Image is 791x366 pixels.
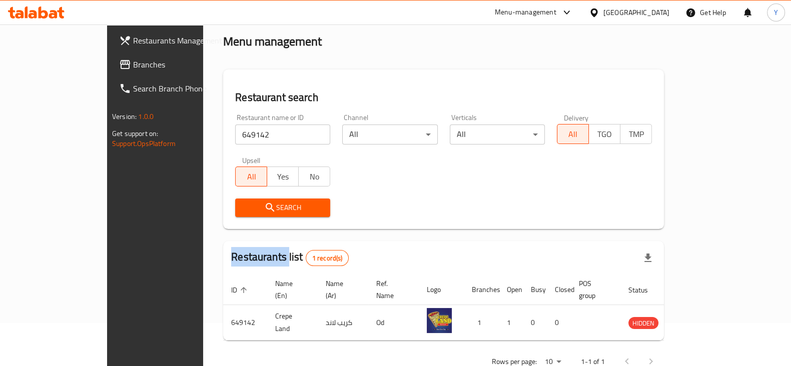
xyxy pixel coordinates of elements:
span: No [303,169,326,184]
button: All [235,166,267,186]
span: TMP [624,127,648,141]
th: Closed [547,274,571,305]
td: Od [368,305,419,340]
th: Logo [419,274,464,305]
span: Search [243,201,322,214]
div: All [450,124,545,144]
span: ID [231,284,250,296]
button: No [298,166,330,186]
span: Name (Ar) [326,277,356,301]
div: All [342,124,437,144]
th: Busy [523,274,547,305]
h2: Menu management [223,33,322,49]
span: Restaurants Management [133,34,231,46]
span: Name (En) [275,277,306,301]
td: Crepe Land [267,305,318,340]
h2: Restaurant search [235,90,652,105]
img: Crepe Land [427,308,452,333]
th: Branches [464,274,499,305]
span: Search Branch Phone [133,82,231,94]
td: 649142 [223,305,267,340]
span: HIDDEN [628,317,658,329]
a: Restaurants Management [111,28,239,52]
button: Search [235,198,330,217]
span: All [561,127,585,141]
span: Y [774,7,778,18]
th: Open [499,274,523,305]
div: HIDDEN [628,317,658,329]
span: Get support on: [112,127,158,140]
a: Search Branch Phone [111,76,239,100]
td: كريب لاند [318,305,368,340]
span: 1.0.0 [138,110,154,123]
label: Delivery [564,114,589,121]
a: Support.OpsPlatform [112,137,176,150]
span: Status [628,284,661,296]
button: TMP [620,124,652,144]
div: Total records count [306,250,349,266]
span: TGO [593,127,616,141]
button: Yes [267,166,299,186]
button: TGO [588,124,620,144]
div: Export file [636,246,660,270]
a: Branches [111,52,239,76]
label: Upsell [242,156,261,163]
td: 1 [499,305,523,340]
td: 0 [547,305,571,340]
td: 0 [523,305,547,340]
span: All [240,169,263,184]
table: enhanced table [223,274,707,340]
span: Version: [112,110,137,123]
span: Yes [271,169,295,184]
span: POS group [579,277,608,301]
span: 1 record(s) [306,253,349,263]
div: [GEOGRAPHIC_DATA] [603,7,669,18]
span: Ref. Name [376,277,407,301]
h2: Restaurants list [231,249,349,266]
div: Menu-management [495,6,556,18]
span: Branches [133,58,231,70]
td: 1 [464,305,499,340]
button: All [557,124,589,144]
input: Search for restaurant name or ID.. [235,124,330,144]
